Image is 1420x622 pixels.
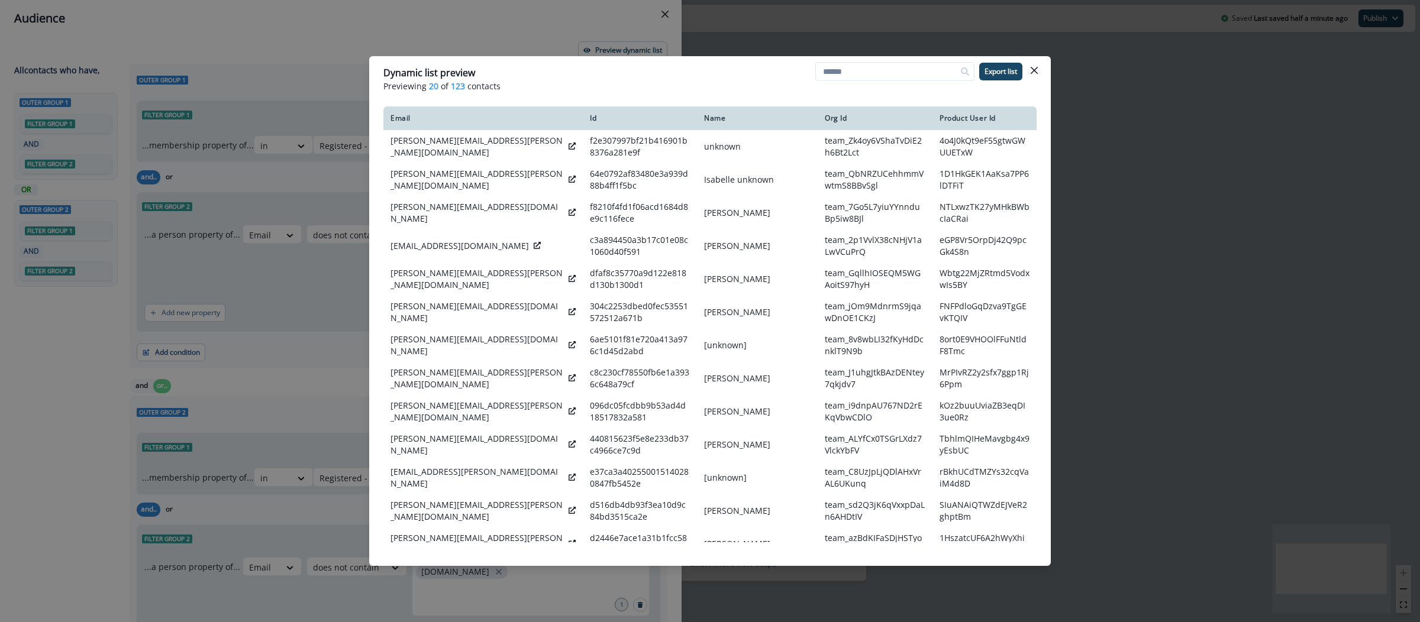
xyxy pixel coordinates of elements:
[932,296,1037,329] td: FNFPdloGqDzva9TgGEvKTQIV
[697,362,818,395] td: [PERSON_NAME]
[818,163,932,196] td: team_QbNRZUCehhmmVwtmS8BBvSgl
[583,296,697,329] td: 304c2253dbed0fec53551572512a671b
[697,329,818,362] td: [unknown]
[390,433,564,456] p: [PERSON_NAME][EMAIL_ADDRESS][DOMAIN_NAME]
[818,527,932,561] td: team_azBdKIFaSDjHSTyoTTeOSBUf
[390,135,564,158] p: [PERSON_NAME][EMAIL_ADDRESS][PERSON_NAME][DOMAIN_NAME]
[818,296,932,329] td: team_jOm9MdnrmS9jqawDnOE1CKzJ
[818,196,932,229] td: team_7Go5L7yiuYYnnduBp5iw8BJl
[979,63,1022,80] button: Export list
[932,263,1037,296] td: Wbtg22MjZRtmd5VodxwIs5BY
[583,229,697,263] td: c3a894450a3b17c01e08c1060d40f591
[697,428,818,461] td: [PERSON_NAME]
[583,461,697,494] td: e37ca3a402550015140280847fb5452e
[932,395,1037,428] td: kOz2buuUviaZB3eqDI3ue0Rz
[697,130,818,163] td: unknown
[818,329,932,362] td: team_8v8wbLI32fKyHdDcnklT9N9b
[583,329,697,362] td: 6ae5101f81e720a413a976c1d45d2abd
[583,163,697,196] td: 64e0792af83480e3a939d88b4ff1f5bc
[429,80,438,92] span: 20
[697,163,818,196] td: Isabelle unknown
[451,80,465,92] span: 123
[932,196,1037,229] td: NTLxwzTK27yMHkBWbcIaCRai
[697,263,818,296] td: [PERSON_NAME]
[932,130,1037,163] td: 4o4J0kQt9eF55gtwGWUUETxW
[583,395,697,428] td: 096dc05fcdbb9b53ad4d18517832a581
[697,461,818,494] td: [unknown]
[818,461,932,494] td: team_C8UzJpLjQDlAHxVrAL6UKunq
[390,168,564,192] p: [PERSON_NAME][EMAIL_ADDRESS][PERSON_NAME][DOMAIN_NAME]
[932,461,1037,494] td: rBkhUCdTMZYs32cqVaiM4d8D
[697,296,818,329] td: [PERSON_NAME]
[583,263,697,296] td: dfaf8c35770a9d122e818d130b1300d1
[583,428,697,461] td: 440815623f5e8e233db37c4966ce7c9d
[825,114,925,123] div: Org Id
[390,267,564,291] p: [PERSON_NAME][EMAIL_ADDRESS][PERSON_NAME][DOMAIN_NAME]
[383,80,1037,92] p: Previewing of contacts
[697,229,818,263] td: [PERSON_NAME]
[985,67,1017,76] p: Export list
[390,114,576,123] div: Email
[932,163,1037,196] td: 1D1HkGEK1AaKsa7PP6lDTFiT
[583,130,697,163] td: f2e307997bf21b416901b8376a281e9f
[697,494,818,527] td: [PERSON_NAME]
[590,114,690,123] div: Id
[390,300,564,324] p: [PERSON_NAME][EMAIL_ADDRESS][DOMAIN_NAME]
[932,527,1037,561] td: 1HszatcUF6A2hWyXhihHjWOL
[390,499,564,523] p: [PERSON_NAME][EMAIL_ADDRESS][PERSON_NAME][DOMAIN_NAME]
[390,240,529,252] p: [EMAIL_ADDRESS][DOMAIN_NAME]
[697,395,818,428] td: [PERSON_NAME]
[1025,61,1044,80] button: Close
[818,130,932,163] td: team_Zk4oy6VShaTvDiE2h6Bt2Lct
[818,263,932,296] td: team_GqllhIOSEQM5WGAoitS97hyH
[818,494,932,527] td: team_sd2Q3jK6qVxxpDaLn6AHDtIV
[818,428,932,461] td: team_ALYfCx0TSGrLXdz7VlckYbFV
[583,494,697,527] td: d516db4db93f3ea10d9c84bd3515ca2e
[697,196,818,229] td: [PERSON_NAME]
[390,400,564,423] p: [PERSON_NAME][EMAIL_ADDRESS][PERSON_NAME][DOMAIN_NAME]
[818,229,932,263] td: team_2p1VvlX38cNHjV1aLwVCuPrQ
[932,362,1037,395] td: MrPIvRZ2y2sfx7ggp1Rj6Ppm
[390,466,564,490] p: [EMAIL_ADDRESS][PERSON_NAME][DOMAIN_NAME]
[932,329,1037,362] td: 8ort0E9VHOOlFFuNtldF8Tmc
[583,196,697,229] td: f8210f4fd1f06acd1684d8e9c116fece
[390,201,564,225] p: [PERSON_NAME][EMAIL_ADDRESS][DOMAIN_NAME]
[383,66,475,80] p: Dynamic list preview
[818,362,932,395] td: team_J1uhgJtkBAzDENtey7qkjdv7
[932,229,1037,263] td: eGP8Vr5OrpDj42Q9pcGk4S8n
[583,527,697,561] td: d2446e7ace1a31b1fcc585d7e6a7d862
[932,494,1037,527] td: SIuANAiQTWZdEJVeR2ghptBm
[932,428,1037,461] td: TbhlmQIHeMavgbg4x9yEsbUC
[704,114,811,123] div: Name
[697,527,818,561] td: [PERSON_NAME]
[390,367,564,390] p: [PERSON_NAME][EMAIL_ADDRESS][PERSON_NAME][DOMAIN_NAME]
[390,532,564,556] p: [PERSON_NAME][EMAIL_ADDRESS][PERSON_NAME][DOMAIN_NAME]
[818,395,932,428] td: team_i9dnpAU767ND2rEKqVbwCDlO
[390,333,564,357] p: [PERSON_NAME][EMAIL_ADDRESS][DOMAIN_NAME]
[583,362,697,395] td: c8c230cf78550fb6e1a3936c648a79cf
[940,114,1029,123] div: Product User Id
